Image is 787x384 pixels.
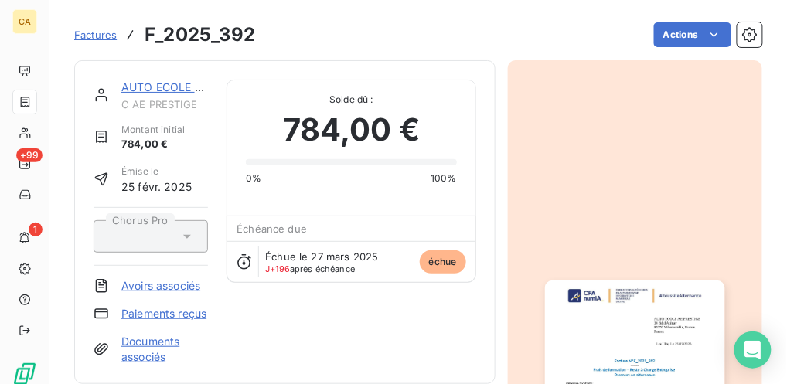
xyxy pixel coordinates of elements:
a: Documents associés [121,334,208,365]
a: Paiements reçus [121,306,206,321]
span: 100% [431,172,457,185]
h3: F_2025_392 [145,21,256,49]
span: échue [420,250,466,274]
span: +99 [16,148,43,162]
span: 784,00 € [121,137,185,152]
button: Actions [654,22,731,47]
div: CA [12,9,37,34]
span: 1 [29,223,43,236]
span: Échue le 27 mars 2025 [265,250,378,263]
span: Émise le [121,165,192,178]
div: Open Intercom Messenger [734,331,772,369]
span: Échéance due [237,223,307,235]
span: Solde dû : [246,93,456,107]
span: 0% [246,172,261,185]
span: C AE PRESTIGE [121,98,208,110]
a: Factures [74,27,117,42]
span: 25 févr. 2025 [121,178,192,195]
span: après échéance [265,264,355,274]
span: 784,00 € [283,107,420,153]
span: J+196 [265,263,290,274]
a: Avoirs associés [121,278,200,294]
span: Factures [74,29,117,41]
span: Montant initial [121,123,185,137]
a: AUTO ECOLE AE PRESTIGE [121,80,264,93]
